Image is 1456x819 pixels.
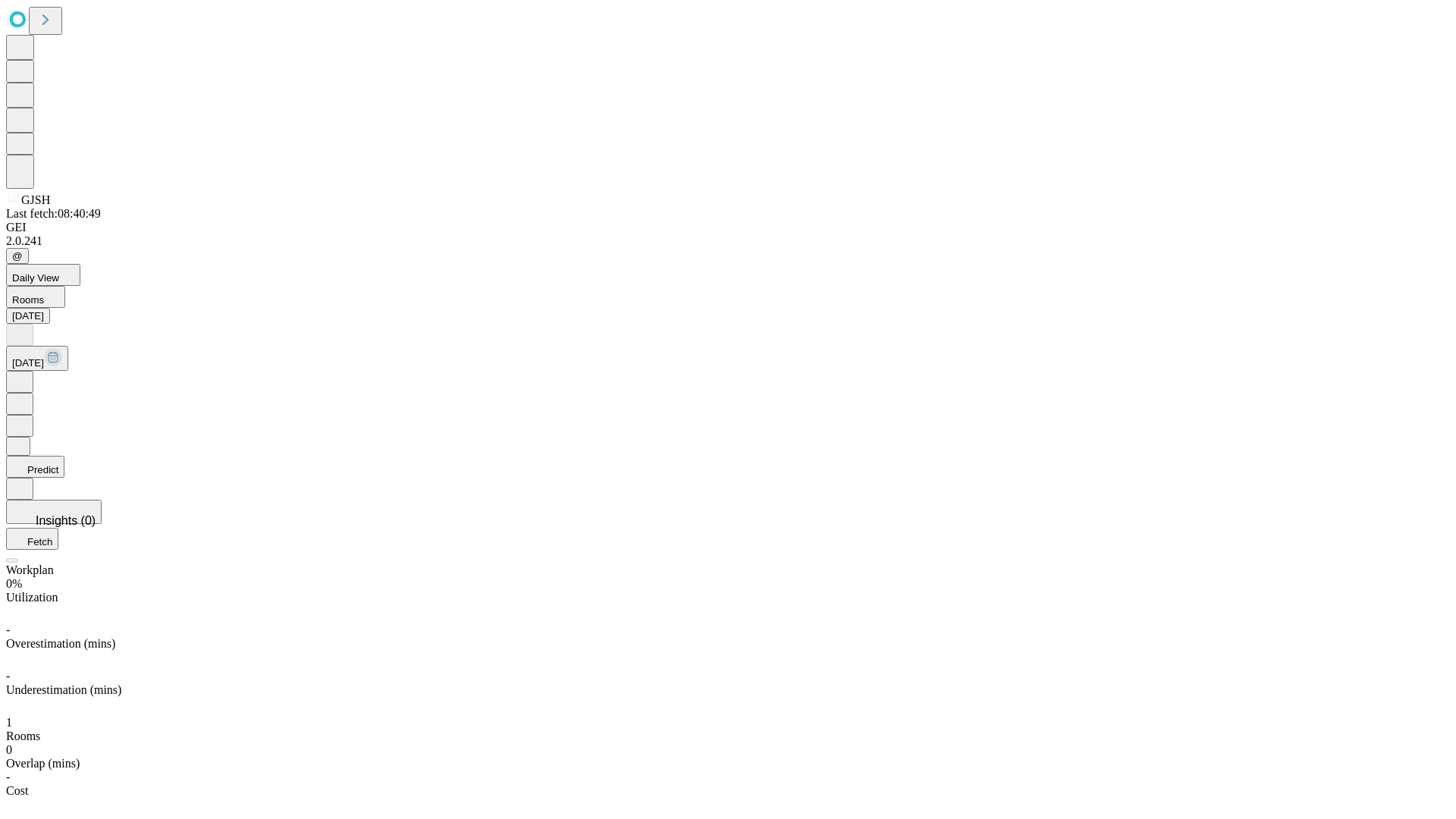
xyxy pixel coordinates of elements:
[21,193,50,206] span: GJSH
[6,500,102,524] button: Insights (0)
[6,456,64,478] button: Predict
[6,308,50,324] button: [DATE]
[6,207,101,220] span: Last fetch: 08:40:49
[6,591,58,604] span: Utilization
[12,294,44,306] span: Rooms
[6,234,1450,248] div: 2.0.241
[6,770,10,783] span: -
[6,221,1450,234] div: GEI
[6,286,65,308] button: Rooms
[6,743,12,756] span: 0
[6,757,80,770] span: Overlap (mins)
[12,250,23,262] span: @
[6,623,10,636] span: -
[12,272,59,284] span: Daily View
[6,730,40,742] span: Rooms
[6,637,115,650] span: Overestimation (mins)
[6,683,121,696] span: Underestimation (mins)
[6,716,12,729] span: 1
[12,357,44,369] span: [DATE]
[6,264,80,286] button: Daily View
[6,670,10,682] span: -
[6,346,68,371] button: [DATE]
[6,784,28,797] span: Cost
[6,563,54,576] span: Workplan
[6,528,58,550] button: Fetch
[6,248,29,264] button: @
[6,577,22,590] span: 0%
[36,514,96,527] span: Insights (0)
